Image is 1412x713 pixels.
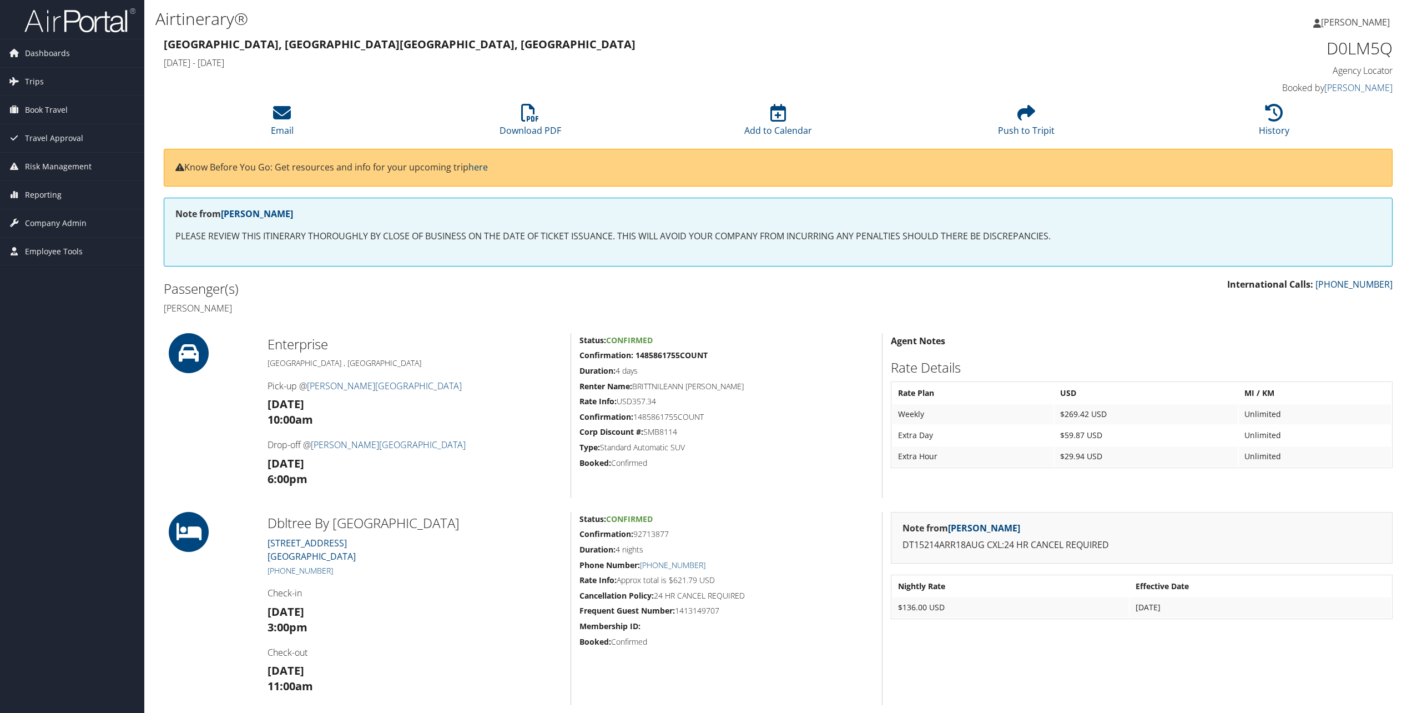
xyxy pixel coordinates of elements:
[891,358,1393,377] h2: Rate Details
[579,350,708,360] strong: Confirmation: 1485861755COUNT
[1239,425,1391,445] td: Unlimited
[579,621,641,631] strong: Membership ID:
[892,597,1129,617] td: $136.00 USD
[579,335,606,345] strong: Status:
[25,181,62,209] span: Reporting
[164,302,770,314] h4: [PERSON_NAME]
[268,679,313,694] strong: 11:00am
[268,646,562,659] h4: Check-out
[579,365,874,376] h5: 4 days
[268,587,562,599] h4: Check-in
[579,590,654,601] strong: Cancellation Policy:
[579,365,616,376] strong: Duration:
[579,426,874,438] h5: SMB8114
[902,538,1381,553] p: DT15214ARR18AUG CXL:24 HR CANCEL REQUIRED
[606,514,653,524] span: Confirmed
[579,529,633,539] strong: Confirmation:
[25,124,83,152] span: Travel Approval
[268,565,333,576] a: [PHONE_NUMBER]
[579,411,633,422] strong: Confirmation:
[500,110,561,137] a: Download PDF
[579,560,640,570] strong: Phone Number:
[892,404,1053,424] td: Weekly
[268,471,307,486] strong: 6:00pm
[948,522,1020,534] a: [PERSON_NAME]
[579,458,611,468] strong: Booked:
[25,209,87,237] span: Company Admin
[1055,383,1238,403] th: USD
[268,439,562,451] h4: Drop-off @
[1055,446,1238,466] td: $29.94 USD
[1313,6,1401,39] a: [PERSON_NAME]
[268,604,304,619] strong: [DATE]
[579,544,616,555] strong: Duration:
[1315,278,1393,290] a: [PHONE_NUMBER]
[221,208,293,220] a: [PERSON_NAME]
[902,522,1020,534] strong: Note from
[579,636,611,647] strong: Booked:
[268,335,562,354] h2: Enterprise
[25,153,92,180] span: Risk Management
[468,161,488,173] a: here
[892,446,1053,466] td: Extra Hour
[164,37,636,52] strong: [GEOGRAPHIC_DATA], [GEOGRAPHIC_DATA] [GEOGRAPHIC_DATA], [GEOGRAPHIC_DATA]
[579,458,874,469] h5: Confirmed
[164,279,770,298] h2: Passenger(s)
[579,396,874,407] h5: USD357.34
[1055,404,1238,424] td: $269.42 USD
[579,529,874,540] h5: 92713877
[25,96,68,124] span: Book Travel
[891,335,945,347] strong: Agent Notes
[892,576,1129,596] th: Nightly Rate
[307,380,462,392] a: [PERSON_NAME][GEOGRAPHIC_DATA]
[1321,16,1390,28] span: [PERSON_NAME]
[311,439,466,451] a: [PERSON_NAME][GEOGRAPHIC_DATA]
[175,229,1381,244] p: PLEASE REVIEW THIS ITINERARY THOROUGHLY BY CLOSE OF BUSINESS ON THE DATE OF TICKET ISSUANCE. THIS...
[175,160,1381,175] p: Know Before You Go: Get resources and info for your upcoming trip
[25,238,83,265] span: Employee Tools
[268,380,562,392] h4: Pick-up @
[268,663,304,678] strong: [DATE]
[744,110,812,137] a: Add to Calendar
[579,381,874,392] h5: BRITTNILEANN [PERSON_NAME]
[155,7,986,31] h1: Airtinerary®
[268,412,313,427] strong: 10:00am
[1055,425,1238,445] td: $59.87 USD
[164,57,1081,69] h4: [DATE] - [DATE]
[271,110,294,137] a: Email
[579,590,874,601] h5: 24 HR CANCEL REQUIRED
[1239,404,1391,424] td: Unlimited
[579,426,643,437] strong: Corp Discount #:
[606,335,653,345] span: Confirmed
[24,7,135,33] img: airportal-logo.png
[579,442,874,453] h5: Standard Automatic SUV
[1098,37,1393,60] h1: D0LM5Q
[1324,82,1393,94] a: [PERSON_NAME]
[579,442,600,453] strong: Type:
[579,544,874,555] h5: 4 nights
[579,575,617,585] strong: Rate Info:
[1227,278,1313,290] strong: International Calls:
[1259,110,1289,137] a: History
[25,39,70,67] span: Dashboards
[268,514,562,533] h2: Dbltree By [GEOGRAPHIC_DATA]
[892,425,1053,445] td: Extra Day
[579,605,675,616] strong: Frequent Guest Number:
[892,383,1053,403] th: Rate Plan
[998,110,1055,137] a: Push to Tripit
[268,620,307,635] strong: 3:00pm
[579,636,874,647] h5: Confirmed
[579,396,617,406] strong: Rate Info:
[579,411,874,423] h5: 1485861755COUNT
[1239,383,1391,403] th: MI / KM
[1098,64,1393,77] h4: Agency Locator
[579,381,632,391] strong: Renter Name:
[640,560,705,570] a: [PHONE_NUMBER]
[1130,597,1391,617] td: [DATE]
[579,605,874,616] h5: 1413149707
[579,514,606,524] strong: Status:
[268,456,304,471] strong: [DATE]
[1239,446,1391,466] td: Unlimited
[1130,576,1391,596] th: Effective Date
[25,68,44,96] span: Trips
